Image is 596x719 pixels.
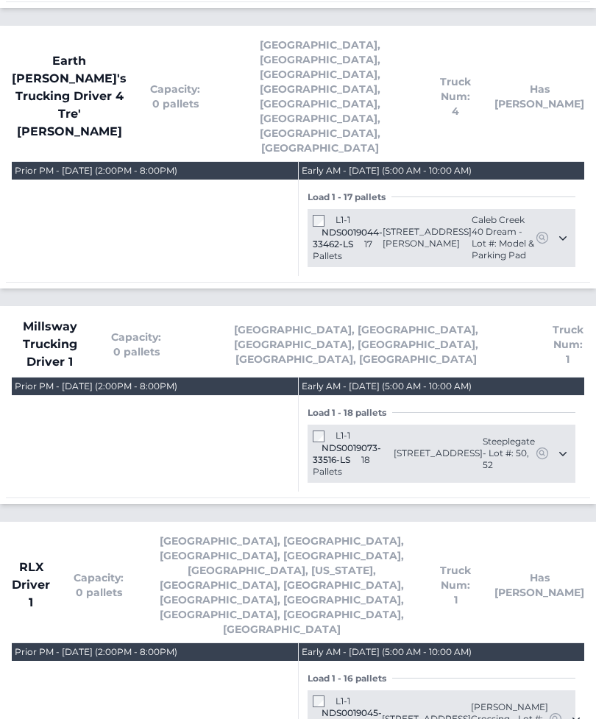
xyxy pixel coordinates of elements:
span: RLX Driver 1 [12,559,50,612]
span: Load 1 - 18 pallets [308,407,392,419]
span: Capacity: 0 pallets [111,330,161,359]
span: NDS0019044-33462-LS [313,227,383,249]
span: [STREET_ADDRESS][PERSON_NAME] [383,226,472,249]
span: Steeplegate - Lot #: 50, 52 [483,436,535,471]
span: Earth [PERSON_NAME]'s Trucking Driver 4 Tre' [PERSON_NAME] [12,52,127,141]
span: Load 1 - 16 pallets [308,673,392,684]
span: Truck Num: 1 [440,563,471,607]
span: [GEOGRAPHIC_DATA], [GEOGRAPHIC_DATA], [GEOGRAPHIC_DATA], [GEOGRAPHIC_DATA], [GEOGRAPHIC_DATA], [G... [185,322,528,366]
span: Has [PERSON_NAME] [494,82,584,111]
span: Truck Num: 1 [552,322,584,366]
span: Load 1 - 17 pallets [308,191,391,203]
span: L1-1 [336,695,350,706]
span: Capacity: 0 pallets [74,570,124,600]
span: Truck Num: 4 [440,74,471,118]
span: Capacity: 0 pallets [150,82,200,111]
span: 18 Pallets [313,454,370,477]
div: Prior PM - [DATE] (2:00PM - 8:00PM) [15,380,177,392]
span: L1-1 [336,214,350,225]
span: L1-1 [336,430,350,441]
span: 17 Pallets [313,238,372,261]
span: Has [PERSON_NAME] [494,570,584,600]
span: [GEOGRAPHIC_DATA], [GEOGRAPHIC_DATA], [GEOGRAPHIC_DATA], [GEOGRAPHIC_DATA], [GEOGRAPHIC_DATA], [G... [224,38,416,155]
span: Millsway Trucking Driver 1 [12,318,88,371]
div: Prior PM - [DATE] (2:00PM - 8:00PM) [15,646,177,658]
span: NDS0019073-33516-LS [313,442,381,465]
div: Early AM - [DATE] (5:00 AM - 10:00 AM) [302,380,472,392]
span: Caleb Creek 40 Dream - Lot #: Model & Parking Pad [472,214,535,261]
div: Early AM - [DATE] (5:00 AM - 10:00 AM) [302,646,472,658]
div: Prior PM - [DATE] (2:00PM - 8:00PM) [15,165,177,177]
div: Early AM - [DATE] (5:00 AM - 10:00 AM) [302,165,472,177]
span: [STREET_ADDRESS] [394,447,483,459]
span: [GEOGRAPHIC_DATA], [GEOGRAPHIC_DATA], [GEOGRAPHIC_DATA], [GEOGRAPHIC_DATA], [GEOGRAPHIC_DATA], [U... [147,534,416,637]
